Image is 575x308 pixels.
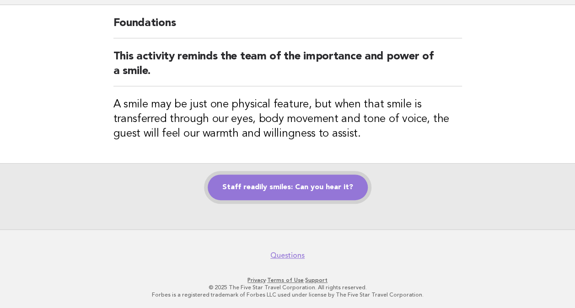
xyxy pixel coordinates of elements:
[113,97,462,141] h3: A smile may be just one physical feature, but when that smile is transferred through our eyes, bo...
[113,49,462,86] h2: This activity reminds the team of the importance and power of a smile.
[208,175,368,200] a: Staff readily smiles: Can you hear it?
[113,16,462,38] h2: Foundations
[13,284,562,291] p: © 2025 The Five Star Travel Corporation. All rights reserved.
[305,277,328,283] a: Support
[13,276,562,284] p: · ·
[247,277,266,283] a: Privacy
[13,291,562,298] p: Forbes is a registered trademark of Forbes LLC used under license by The Five Star Travel Corpora...
[270,251,305,260] a: Questions
[267,277,304,283] a: Terms of Use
